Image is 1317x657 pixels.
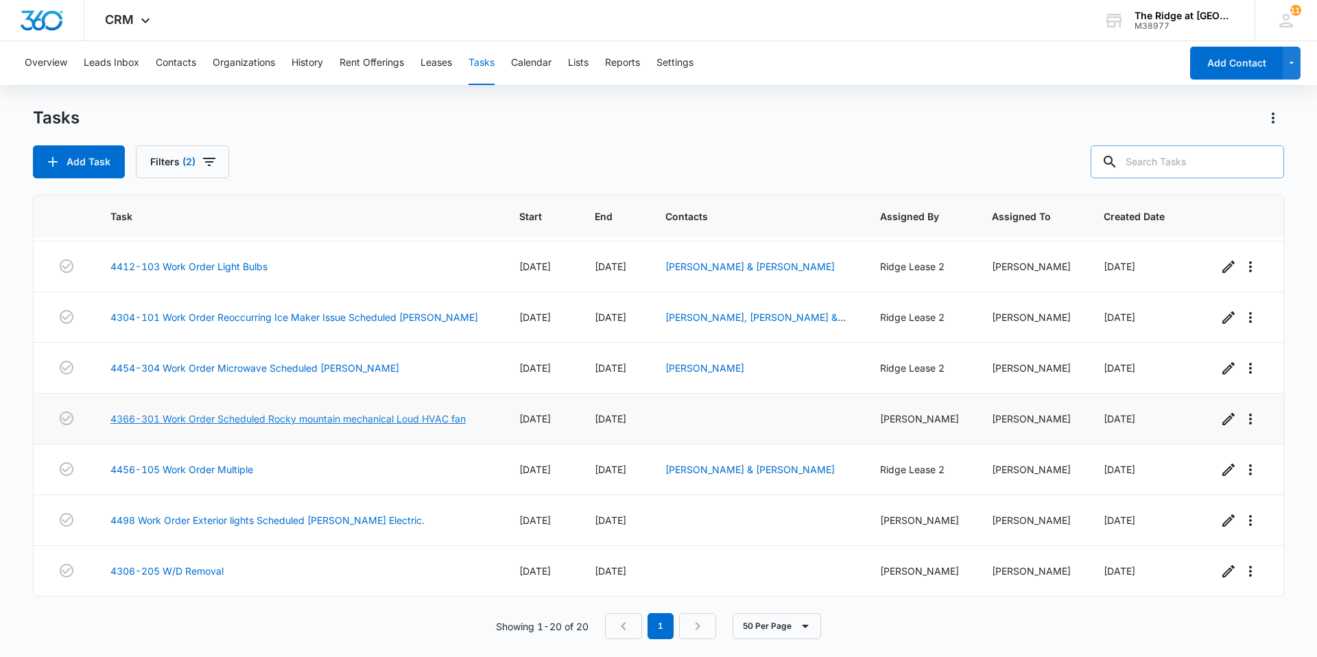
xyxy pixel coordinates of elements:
[880,361,959,375] div: Ridge Lease 2
[1091,145,1284,178] input: Search Tasks
[656,41,693,85] button: Settings
[992,259,1071,274] div: [PERSON_NAME]
[33,108,80,128] h1: Tasks
[880,310,959,324] div: Ridge Lease 2
[595,311,626,323] span: [DATE]
[595,209,613,224] span: End
[136,145,229,178] button: Filters(2)
[568,41,589,85] button: Lists
[156,41,196,85] button: Contacts
[84,41,139,85] button: Leads Inbox
[665,311,846,337] a: [PERSON_NAME], [PERSON_NAME] & [PERSON_NAME]
[605,41,640,85] button: Reports
[420,41,452,85] button: Leases
[992,513,1071,527] div: [PERSON_NAME]
[110,564,224,578] a: 4306-205 W/D Removal
[1290,5,1301,16] div: notifications count
[1104,464,1135,475] span: [DATE]
[1104,209,1165,224] span: Created Date
[1104,514,1135,526] span: [DATE]
[880,209,939,224] span: Assigned By
[1262,107,1284,129] button: Actions
[519,261,551,272] span: [DATE]
[595,514,626,526] span: [DATE]
[665,209,827,224] span: Contacts
[605,613,716,639] nav: Pagination
[880,513,959,527] div: [PERSON_NAME]
[665,261,835,272] a: [PERSON_NAME] & [PERSON_NAME]
[292,41,323,85] button: History
[880,462,959,477] div: Ridge Lease 2
[511,41,551,85] button: Calendar
[992,462,1071,477] div: [PERSON_NAME]
[110,411,466,426] a: 4366-301 Work Order Scheduled Rocky mountain mechanical Loud HVAC fan
[110,310,478,324] a: 4304-101 Work Order Reoccurring Ice Maker Issue Scheduled [PERSON_NAME]
[1104,261,1135,272] span: [DATE]
[1104,362,1135,374] span: [DATE]
[595,464,626,475] span: [DATE]
[110,462,253,477] a: 4456-105 Work Order Multiple
[496,619,589,634] p: Showing 1-20 of 20
[1104,565,1135,577] span: [DATE]
[468,41,495,85] button: Tasks
[340,41,404,85] button: Rent Offerings
[1290,5,1301,16] span: 117
[665,362,744,374] a: [PERSON_NAME]
[880,259,959,274] div: Ridge Lease 2
[1190,47,1283,80] button: Add Contact
[110,513,425,527] a: 4498 Work Order Exterior lights Scheduled [PERSON_NAME] Electric.
[595,565,626,577] span: [DATE]
[1135,10,1235,21] div: account name
[665,464,835,475] a: [PERSON_NAME] & [PERSON_NAME]
[1104,311,1135,323] span: [DATE]
[595,261,626,272] span: [DATE]
[1104,413,1135,425] span: [DATE]
[992,209,1051,224] span: Assigned To
[519,413,551,425] span: [DATE]
[519,565,551,577] span: [DATE]
[595,413,626,425] span: [DATE]
[33,145,125,178] button: Add Task
[1135,21,1235,31] div: account id
[110,361,399,375] a: 4454-304 Work Order Microwave Scheduled [PERSON_NAME]
[25,41,67,85] button: Overview
[213,41,275,85] button: Organizations
[648,613,674,639] em: 1
[105,12,134,27] span: CRM
[519,514,551,526] span: [DATE]
[992,564,1071,578] div: [PERSON_NAME]
[880,411,959,426] div: [PERSON_NAME]
[992,411,1071,426] div: [PERSON_NAME]
[992,310,1071,324] div: [PERSON_NAME]
[110,209,466,224] span: Task
[519,464,551,475] span: [DATE]
[992,361,1071,375] div: [PERSON_NAME]
[519,362,551,374] span: [DATE]
[733,613,821,639] button: 50 Per Page
[595,362,626,374] span: [DATE]
[110,259,268,274] a: 4412-103 Work Order Light Bulbs
[182,157,195,167] span: (2)
[519,209,542,224] span: Start
[519,311,551,323] span: [DATE]
[880,564,959,578] div: [PERSON_NAME]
